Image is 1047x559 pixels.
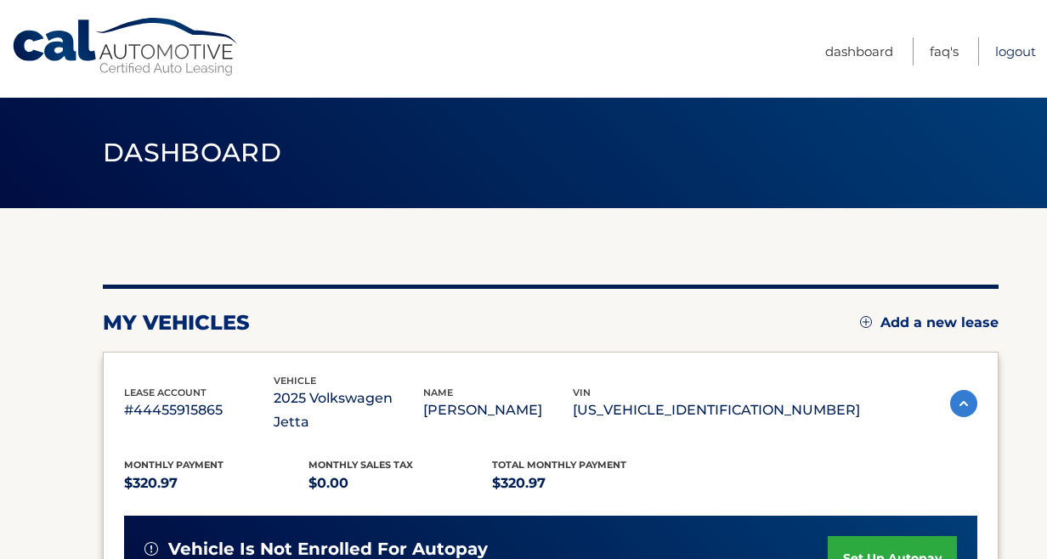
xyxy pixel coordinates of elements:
[103,137,281,168] span: Dashboard
[308,471,493,495] p: $0.00
[492,471,676,495] p: $320.97
[930,37,959,65] a: FAQ's
[308,459,413,471] span: Monthly sales Tax
[825,37,893,65] a: Dashboard
[860,316,872,328] img: add.svg
[274,375,316,387] span: vehicle
[423,398,573,422] p: [PERSON_NAME]
[274,387,423,434] p: 2025 Volkswagen Jetta
[124,459,224,471] span: Monthly Payment
[860,314,999,331] a: Add a new lease
[950,390,977,417] img: accordion-active.svg
[423,387,453,398] span: name
[573,387,591,398] span: vin
[144,542,158,556] img: alert-white.svg
[492,459,626,471] span: Total Monthly Payment
[124,471,308,495] p: $320.97
[124,398,274,422] p: #44455915865
[995,37,1036,65] a: Logout
[103,310,250,336] h2: my vehicles
[11,17,241,77] a: Cal Automotive
[573,398,860,422] p: [US_VEHICLE_IDENTIFICATION_NUMBER]
[124,387,207,398] span: lease account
